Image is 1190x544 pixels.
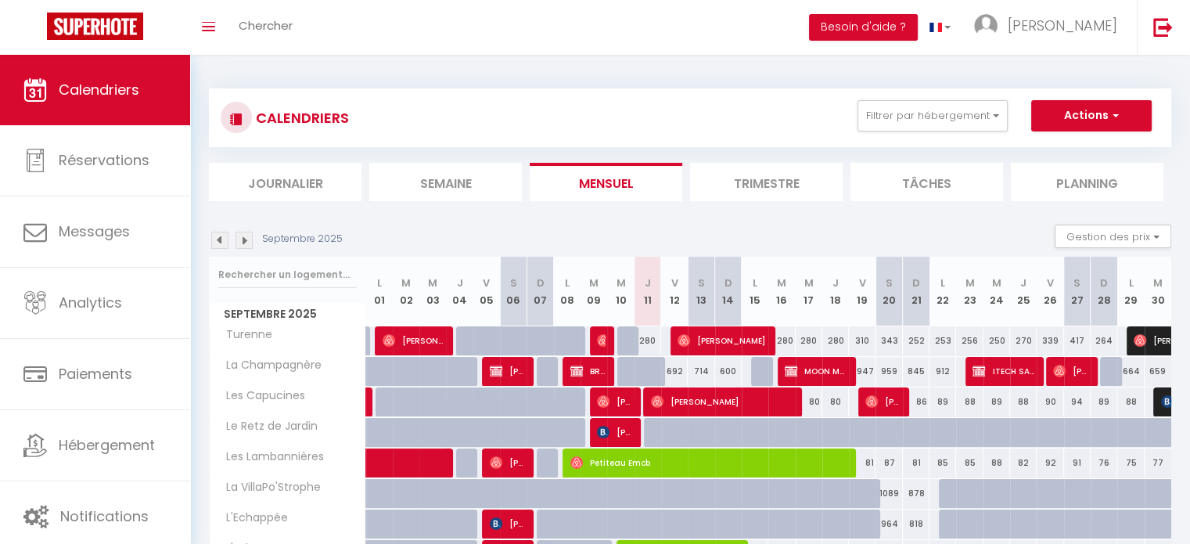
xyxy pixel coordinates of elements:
div: 256 [956,326,983,355]
abbr: V [859,276,866,290]
img: logout [1153,17,1173,37]
abbr: M [428,276,437,290]
th: 28 [1091,257,1117,326]
abbr: V [483,276,490,290]
div: 87 [875,449,902,477]
abbr: M [589,276,599,290]
abbr: S [1073,276,1080,290]
li: Tâches [850,163,1003,201]
div: 878 [903,479,929,508]
span: [PERSON_NAME] [1053,356,1088,386]
th: 11 [635,257,661,326]
span: Petiteau Emcb [570,448,845,477]
span: [PERSON_NAME] [383,326,444,355]
h3: CALENDRIERS [252,100,349,135]
div: 264 [1091,326,1117,355]
span: Réservations [59,150,149,170]
abbr: M [616,276,625,290]
div: 252 [903,326,929,355]
abbr: L [565,276,570,290]
th: 03 [419,257,446,326]
th: 04 [446,257,473,326]
div: 280 [768,326,795,355]
abbr: L [1128,276,1133,290]
span: Hébergement [59,435,155,455]
abbr: S [510,276,517,290]
div: 417 [1064,326,1091,355]
span: [PERSON_NAME] [490,448,525,477]
th: 02 [393,257,419,326]
th: 22 [929,257,956,326]
th: 24 [983,257,1010,326]
button: Ouvrir le widget de chat LiveChat [13,6,59,53]
th: 01 [366,257,393,326]
abbr: M [1153,276,1163,290]
div: 82 [1010,449,1037,477]
div: 959 [875,357,902,386]
abbr: M [777,276,786,290]
th: 21 [903,257,929,326]
div: 94 [1064,387,1091,416]
abbr: V [671,276,678,290]
div: 91 [1064,449,1091,477]
button: Gestion des prix [1055,225,1171,248]
th: 12 [661,257,688,326]
abbr: D [1100,276,1108,290]
img: Super Booking [47,13,143,40]
th: 09 [581,257,607,326]
abbr: M [804,276,814,290]
div: 76 [1091,449,1117,477]
span: Les Capucines [212,387,309,405]
button: Filtrer par hébergement [857,100,1008,131]
span: [PERSON_NAME] [597,326,606,355]
th: 17 [796,257,822,326]
th: 20 [875,257,902,326]
span: [PERSON_NAME] [651,387,793,416]
div: 659 [1145,357,1171,386]
div: 964 [875,510,902,539]
div: 85 [956,449,983,477]
div: 600 [715,357,742,386]
th: 25 [1010,257,1037,326]
div: 280 [635,326,661,355]
th: 18 [822,257,849,326]
div: 664 [1117,357,1144,386]
span: Calendriers [59,80,139,99]
div: 310 [849,326,875,355]
th: 29 [1117,257,1144,326]
th: 23 [956,257,983,326]
div: 85 [929,449,956,477]
li: Journalier [209,163,361,201]
div: 818 [903,510,929,539]
abbr: J [645,276,651,290]
span: Le Retz de Jardin [212,418,322,435]
div: 343 [875,326,902,355]
div: 280 [796,326,822,355]
div: 714 [688,357,714,386]
div: 88 [956,387,983,416]
span: Messages [59,222,130,241]
th: 08 [554,257,581,326]
div: 253 [929,326,956,355]
span: Chercher [239,17,293,34]
span: Analytics [59,293,122,312]
li: Semaine [369,163,522,201]
div: 81 [849,449,875,477]
span: Les Lambannières [212,449,328,466]
span: Septembre 2025 [210,303,365,326]
th: 16 [768,257,795,326]
li: Planning [1011,163,1163,201]
abbr: V [1047,276,1054,290]
button: Actions [1031,100,1152,131]
div: 88 [1117,387,1144,416]
div: 77 [1145,449,1171,477]
span: BRASSERIE 3 MONTS [570,356,606,386]
th: 05 [473,257,500,326]
abbr: S [698,276,705,290]
abbr: D [912,276,920,290]
th: 06 [500,257,527,326]
li: Trimestre [690,163,843,201]
th: 13 [688,257,714,326]
div: 92 [1037,449,1063,477]
span: [PERSON_NAME] [678,326,766,355]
